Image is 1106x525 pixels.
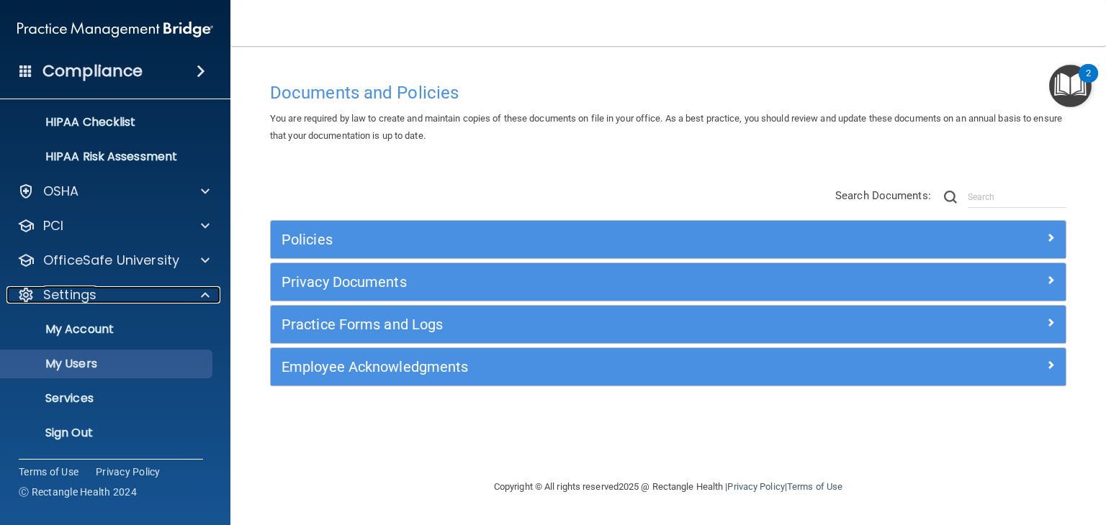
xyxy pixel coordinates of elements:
[17,252,210,269] a: OfficeSafe University
[42,61,143,81] h4: Compliance
[43,217,63,234] p: PCI
[282,313,1055,336] a: Practice Forms and Logs
[19,485,137,499] span: Ⓒ Rectangle Health 2024
[17,183,210,200] a: OSHA
[43,183,79,200] p: OSHA
[9,391,206,406] p: Services
[43,286,96,303] p: Settings
[282,228,1055,251] a: Policies
[43,252,179,269] p: OfficeSafe University
[282,316,856,332] h5: Practice Forms and Logs
[968,186,1066,208] input: Search
[282,274,856,290] h5: Privacy Documents
[944,191,957,204] img: ic-search.3b580494.png
[96,465,161,479] a: Privacy Policy
[270,83,1066,102] h4: Documents and Policies
[787,481,842,492] a: Terms of Use
[17,286,210,303] a: Settings
[9,357,206,371] p: My Users
[17,217,210,234] a: PCI
[1049,65,1092,107] button: Open Resource Center, 2 new notifications
[1086,73,1091,92] div: 2
[835,189,931,202] span: Search Documents:
[282,270,1055,293] a: Privacy Documents
[9,115,206,129] p: HIPAA Checklist
[270,113,1062,141] span: You are required by law to create and maintain copies of these documents on file in your office. ...
[282,359,856,375] h5: Employee Acknowledgments
[858,431,1089,488] iframe: Drift Widget Chat Controller
[282,232,856,247] h5: Policies
[9,426,206,440] p: Sign Out
[19,465,78,479] a: Terms of Use
[727,481,784,492] a: Privacy Policy
[17,15,213,44] img: PMB logo
[405,464,931,510] div: Copyright © All rights reserved 2025 @ Rectangle Health | |
[9,150,206,164] p: HIPAA Risk Assessment
[9,322,206,337] p: My Account
[282,355,1055,378] a: Employee Acknowledgments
